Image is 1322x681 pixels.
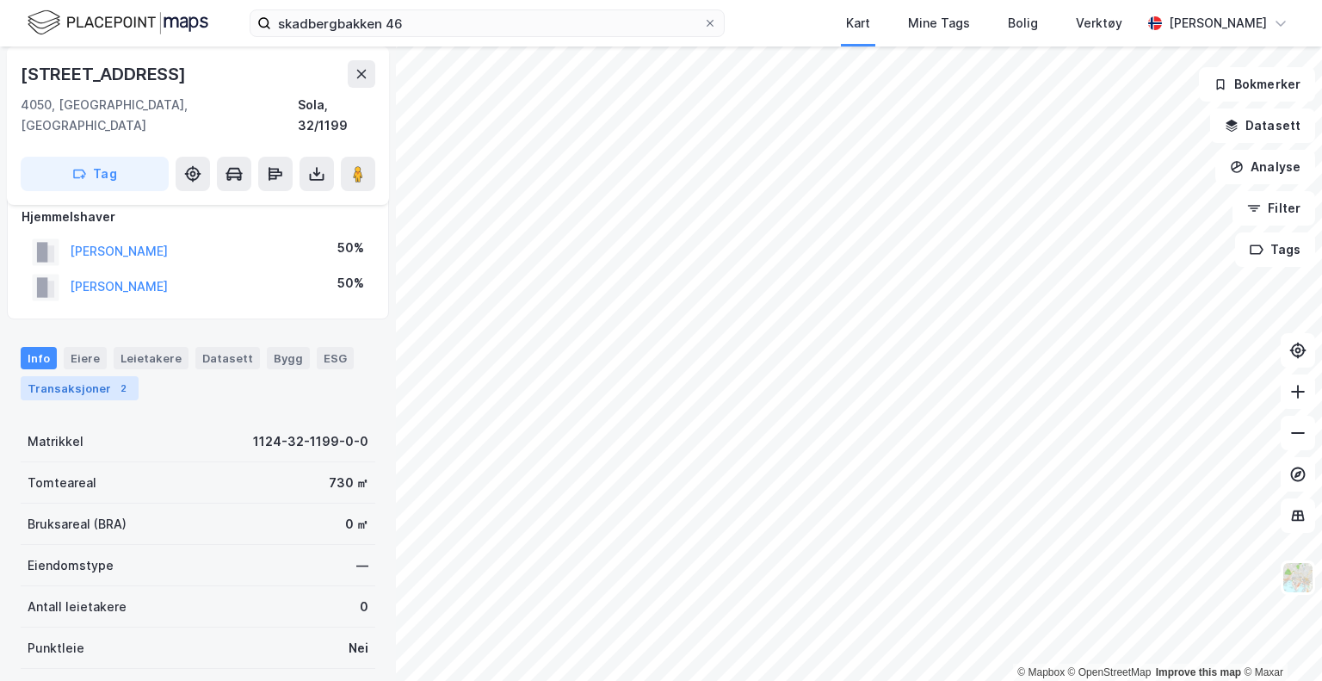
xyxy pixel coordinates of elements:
div: 50% [337,238,364,258]
a: OpenStreetMap [1068,666,1152,678]
div: Datasett [195,347,260,369]
button: Tags [1235,232,1315,267]
div: Nei [349,638,368,659]
button: Filter [1232,191,1315,226]
div: ESG [317,347,354,369]
div: 2 [114,380,132,397]
button: Datasett [1210,108,1315,143]
div: [STREET_ADDRESS] [21,60,189,88]
div: Info [21,347,57,369]
button: Analyse [1215,150,1315,184]
div: Kart [846,13,870,34]
iframe: Chat Widget [1236,598,1322,681]
div: Matrikkel [28,431,83,452]
div: Bygg [267,347,310,369]
div: 730 ㎡ [329,473,368,493]
a: Improve this map [1156,666,1241,678]
div: Antall leietakere [28,597,127,617]
div: — [356,555,368,576]
div: Mine Tags [908,13,970,34]
input: Søk på adresse, matrikkel, gårdeiere, leietakere eller personer [271,10,703,36]
div: Kontrollprogram for chat [1236,598,1322,681]
div: 0 ㎡ [345,514,368,535]
div: Verktøy [1076,13,1122,34]
img: Z [1282,561,1314,594]
div: Leietakere [114,347,188,369]
div: Punktleie [28,638,84,659]
div: 0 [360,597,368,617]
div: 4050, [GEOGRAPHIC_DATA], [GEOGRAPHIC_DATA] [21,95,298,136]
div: Eiendomstype [28,555,114,576]
a: Mapbox [1017,666,1065,678]
div: Sola, 32/1199 [298,95,375,136]
div: Hjemmelshaver [22,207,374,227]
div: Bruksareal (BRA) [28,514,127,535]
button: Tag [21,157,169,191]
div: 50% [337,273,364,294]
div: Eiere [64,347,107,369]
div: Tomteareal [28,473,96,493]
button: Bokmerker [1199,67,1315,102]
div: Transaksjoner [21,376,139,400]
div: Bolig [1008,13,1038,34]
div: [PERSON_NAME] [1169,13,1267,34]
img: logo.f888ab2527a4732fd821a326f86c7f29.svg [28,8,208,38]
div: 1124-32-1199-0-0 [253,431,368,452]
